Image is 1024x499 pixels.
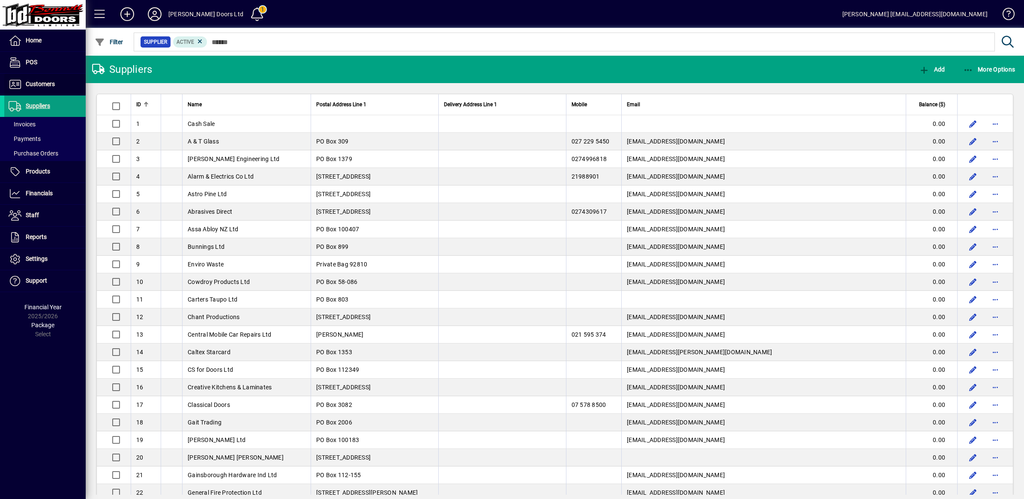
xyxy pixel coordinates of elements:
[188,208,232,215] span: Abrasives Direct
[136,243,140,250] span: 8
[906,203,957,221] td: 0.00
[188,419,222,426] span: Gait Trading
[966,328,980,341] button: Edit
[627,384,725,391] span: [EMAIL_ADDRESS][DOMAIN_NAME]
[627,401,725,408] span: [EMAIL_ADDRESS][DOMAIN_NAME]
[906,344,957,361] td: 0.00
[136,366,144,373] span: 15
[31,322,54,329] span: Package
[988,310,1002,324] button: More options
[627,100,640,109] span: Email
[136,419,144,426] span: 18
[988,187,1002,201] button: More options
[114,6,141,22] button: Add
[4,205,86,226] a: Staff
[316,331,363,338] span: [PERSON_NAME]
[188,384,272,391] span: Creative Kitchens & Laminates
[188,472,277,478] span: Gainsborough Hardware Ind Ltd
[188,296,237,303] span: Carters Taupo Ltd
[627,314,725,320] span: [EMAIL_ADDRESS][DOMAIN_NAME]
[136,173,140,180] span: 4
[988,451,1002,464] button: More options
[966,222,980,236] button: Edit
[906,168,957,185] td: 0.00
[26,102,50,109] span: Suppliers
[906,115,957,133] td: 0.00
[188,261,224,268] span: Enviro Waste
[9,150,58,157] span: Purchase Orders
[4,131,86,146] a: Payments
[26,212,39,218] span: Staff
[316,138,349,145] span: PO Box 309
[26,277,47,284] span: Support
[188,155,279,162] span: [PERSON_NAME] Engineering Ltd
[627,138,725,145] span: [EMAIL_ADDRESS][DOMAIN_NAME]
[188,349,231,356] span: Caltex Starcard
[906,256,957,273] td: 0.00
[627,349,772,356] span: [EMAIL_ADDRESS][PERSON_NAME][DOMAIN_NAME]
[961,62,1018,77] button: More Options
[316,191,371,197] span: [STREET_ADDRESS]
[988,170,1002,183] button: More options
[316,155,352,162] span: PO Box 1379
[906,308,957,326] td: 0.00
[93,34,126,50] button: Filter
[188,314,240,320] span: Chant Productions
[572,401,606,408] span: 07 578 8500
[966,380,980,394] button: Edit
[906,379,957,396] td: 0.00
[906,361,957,379] td: 0.00
[316,208,371,215] span: [STREET_ADDRESS]
[444,100,497,109] span: Delivery Address Line 1
[919,100,945,109] span: Balance ($)
[136,436,144,443] span: 19
[966,451,980,464] button: Edit
[627,489,725,496] span: [EMAIL_ADDRESS][DOMAIN_NAME]
[316,296,349,303] span: PO Box 803
[188,401,230,408] span: Classical Doors
[627,208,725,215] span: [EMAIL_ADDRESS][DOMAIN_NAME]
[572,208,607,215] span: 0274309617
[627,419,725,426] span: [EMAIL_ADDRESS][DOMAIN_NAME]
[906,431,957,449] td: 0.00
[136,138,140,145] span: 2
[572,173,600,180] span: 21988901
[966,468,980,482] button: Edit
[136,278,144,285] span: 10
[963,66,1015,73] span: More Options
[136,208,140,215] span: 6
[173,36,207,48] mat-chip: Activation Status: Active
[26,190,53,197] span: Financials
[966,293,980,306] button: Edit
[919,66,945,73] span: Add
[988,415,1002,429] button: More options
[627,155,725,162] span: [EMAIL_ADDRESS][DOMAIN_NAME]
[906,291,957,308] td: 0.00
[188,120,215,127] span: Cash Sale
[4,227,86,248] a: Reports
[26,37,42,44] span: Home
[906,133,957,150] td: 0.00
[188,331,272,338] span: Central Mobile Car Repairs Ltd
[316,173,371,180] span: [STREET_ADDRESS]
[136,314,144,320] span: 12
[966,187,980,201] button: Edit
[906,150,957,168] td: 0.00
[4,30,86,51] a: Home
[906,466,957,484] td: 0.00
[4,161,86,182] a: Products
[188,243,225,250] span: Bunnings Ltd
[136,384,144,391] span: 16
[144,38,167,46] span: Supplier
[627,436,725,443] span: [EMAIL_ADDRESS][DOMAIN_NAME]
[988,134,1002,148] button: More options
[188,278,250,285] span: Cowdroy Products Ltd
[9,121,36,128] span: Invoices
[988,152,1002,166] button: More options
[188,173,254,180] span: Alarm & Electrics Co Ltd
[988,257,1002,271] button: More options
[906,326,957,344] td: 0.00
[627,331,725,338] span: [EMAIL_ADDRESS][DOMAIN_NAME]
[188,100,305,109] div: Name
[4,74,86,95] a: Customers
